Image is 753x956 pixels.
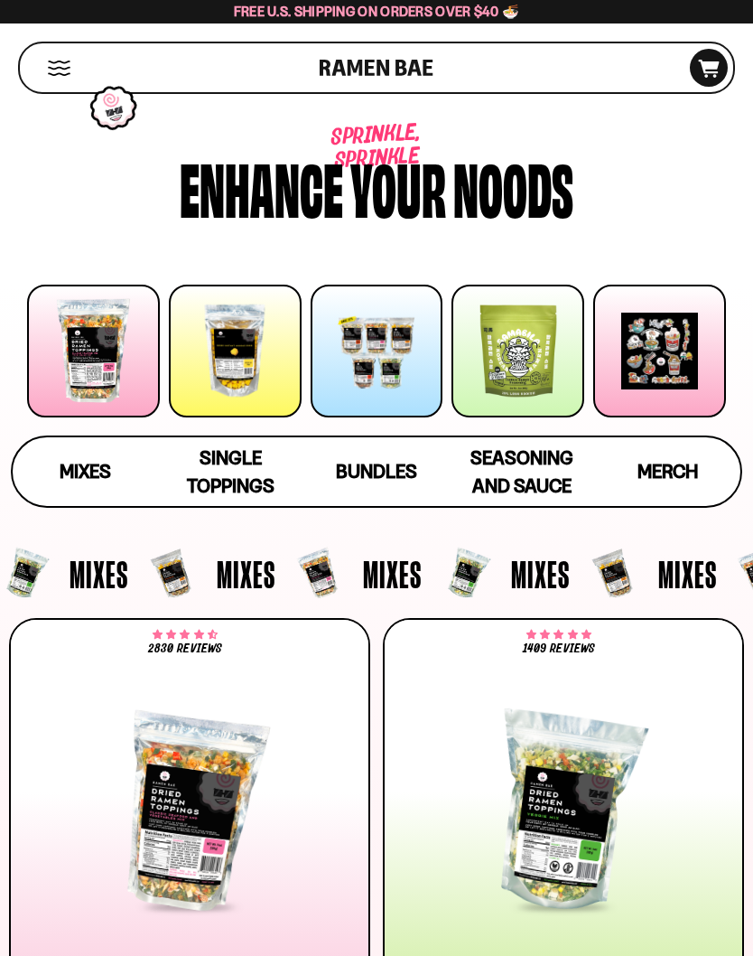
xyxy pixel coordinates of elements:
[148,642,221,655] span: 2830 reviews
[47,61,71,76] button: Mobile Menu Trigger
[60,460,111,483] span: Mixes
[470,446,573,497] span: Seasoning and Sauce
[303,437,449,506] a: Bundles
[523,642,594,655] span: 1409 reviews
[526,632,590,639] span: 4.76 stars
[70,555,128,593] span: Mixes
[336,460,417,483] span: Bundles
[450,437,595,506] a: Seasoning and Sauce
[158,437,303,506] a: Single Toppings
[511,555,570,593] span: Mixes
[453,155,573,220] div: noods
[153,632,217,639] span: 4.68 stars
[637,460,698,483] span: Merch
[180,155,343,220] div: Enhance
[363,555,422,593] span: Mixes
[658,555,717,593] span: Mixes
[595,437,740,506] a: Merch
[350,155,446,220] div: your
[13,437,158,506] a: Mixes
[187,446,274,497] span: Single Toppings
[234,3,520,20] span: Free U.S. Shipping on Orders over $40 🍜
[217,555,275,593] span: Mixes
